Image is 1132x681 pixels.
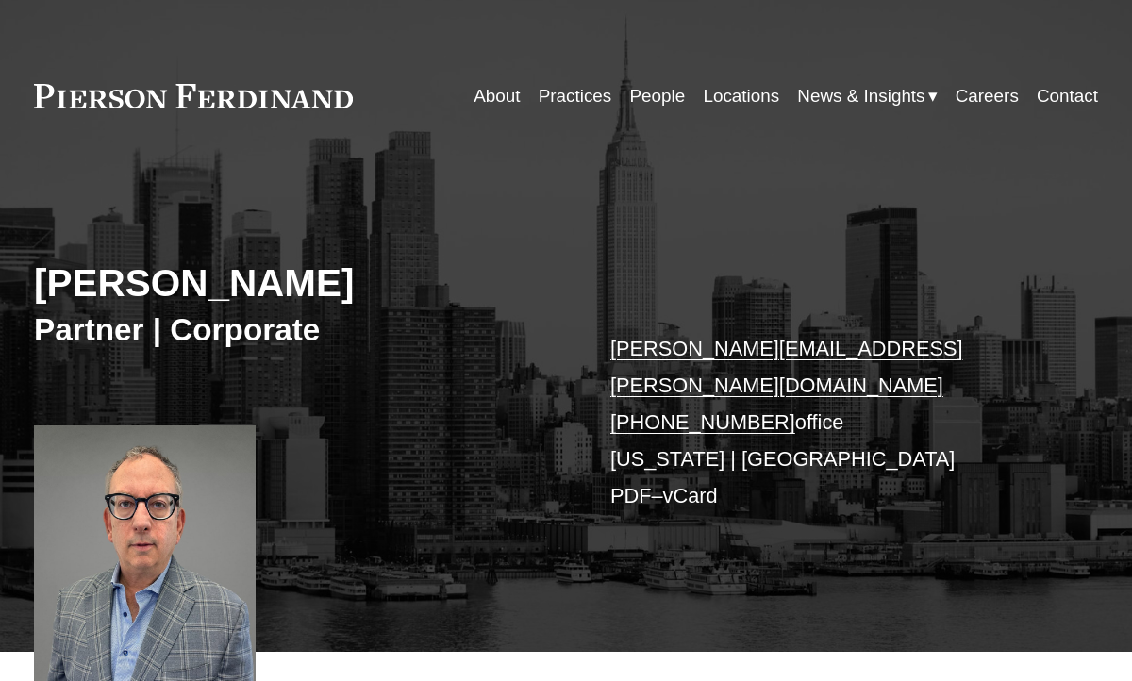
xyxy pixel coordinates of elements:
a: [PHONE_NUMBER] [610,410,795,434]
a: Contact [1037,78,1098,114]
a: Careers [956,78,1019,114]
p: office [US_STATE] | [GEOGRAPHIC_DATA] – [610,330,1054,515]
a: PDF [610,484,652,507]
a: Practices [539,78,612,114]
h2: [PERSON_NAME] [34,260,566,307]
a: [PERSON_NAME][EMAIL_ADDRESS][PERSON_NAME][DOMAIN_NAME] [610,337,962,397]
span: News & Insights [797,80,924,112]
a: Locations [703,78,779,114]
a: About [474,78,520,114]
a: folder dropdown [797,78,937,114]
a: People [629,78,685,114]
a: vCard [663,484,718,507]
h3: Partner | Corporate [34,310,566,349]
